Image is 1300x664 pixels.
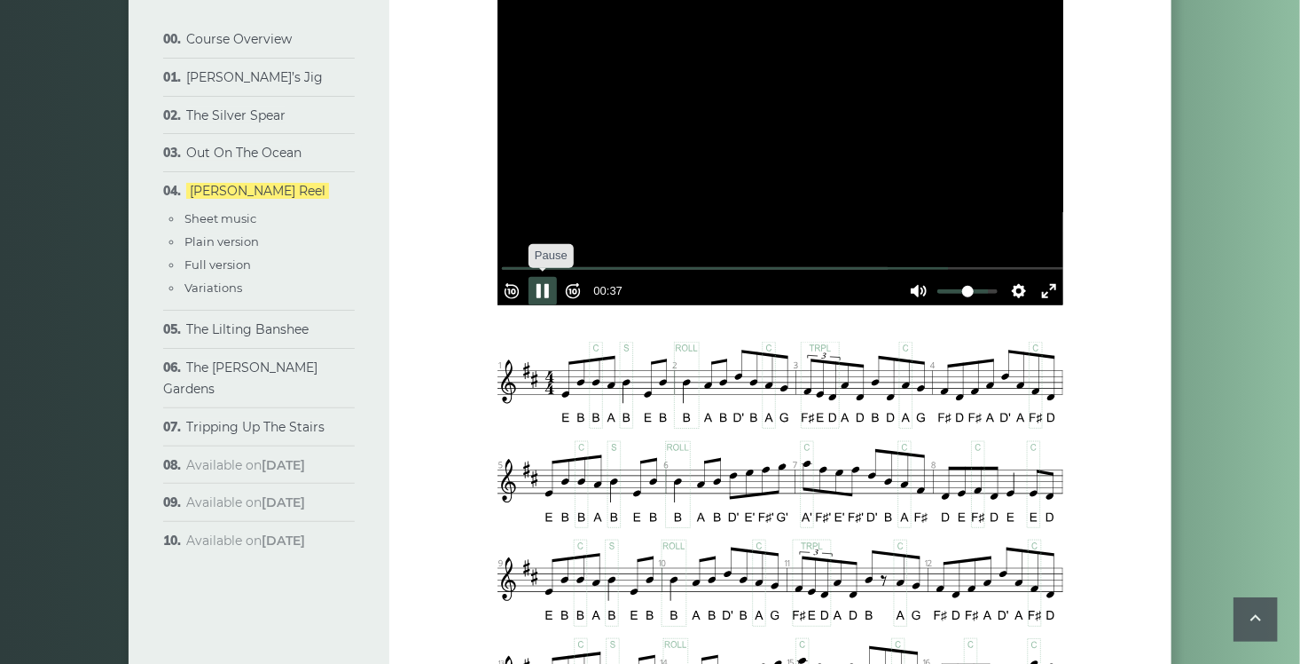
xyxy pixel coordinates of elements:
a: The [PERSON_NAME] Gardens [163,360,317,397]
a: [PERSON_NAME] Reel [186,183,329,199]
a: Full version [184,257,251,272]
strong: [DATE] [262,533,305,549]
a: Sheet music [184,211,256,225]
span: Available on [186,533,305,549]
strong: [DATE] [262,457,305,473]
a: Course Overview [186,31,292,47]
a: Tripping Up The Stairs [186,419,325,435]
a: Variations [184,281,242,295]
span: Available on [186,494,305,510]
a: Out On The Ocean [186,145,302,161]
a: Plain version [184,234,259,249]
a: [PERSON_NAME]’s Jig [186,69,323,85]
span: Available on [186,457,305,473]
a: The Lilting Banshee [186,321,309,337]
strong: [DATE] [262,494,305,510]
a: The Silver Spear [186,107,286,123]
